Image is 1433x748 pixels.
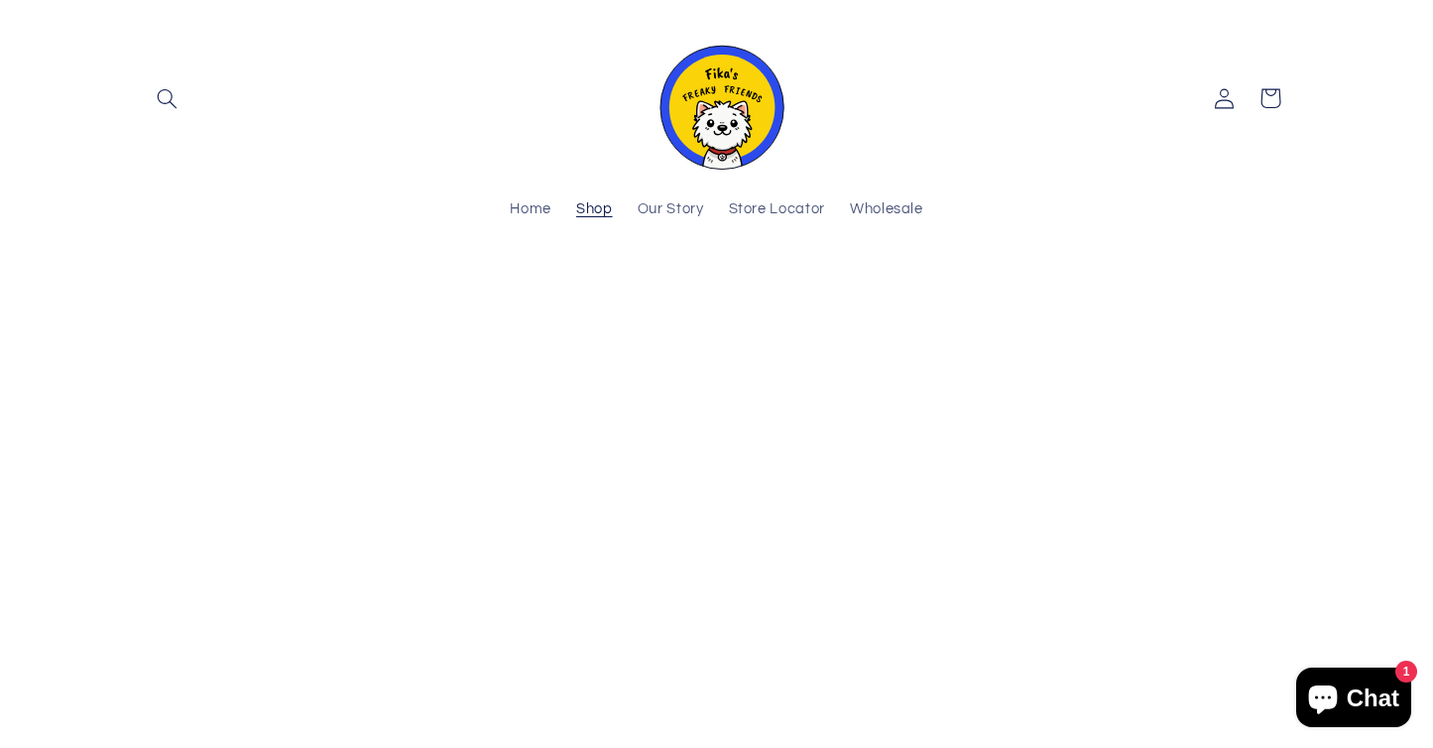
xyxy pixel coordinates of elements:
[648,28,786,170] img: Fika's Freaky Friends
[716,188,837,232] a: Store Locator
[498,188,564,232] a: Home
[837,188,935,232] a: Wholesale
[729,200,825,219] span: Store Locator
[640,20,794,178] a: Fika's Freaky Friends
[144,75,189,121] summary: Search
[576,200,613,219] span: Shop
[1290,668,1417,732] inbox-online-store-chat: Shopify online store chat
[625,188,716,232] a: Our Story
[638,200,704,219] span: Our Story
[850,200,923,219] span: Wholesale
[563,188,625,232] a: Shop
[510,200,551,219] span: Home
